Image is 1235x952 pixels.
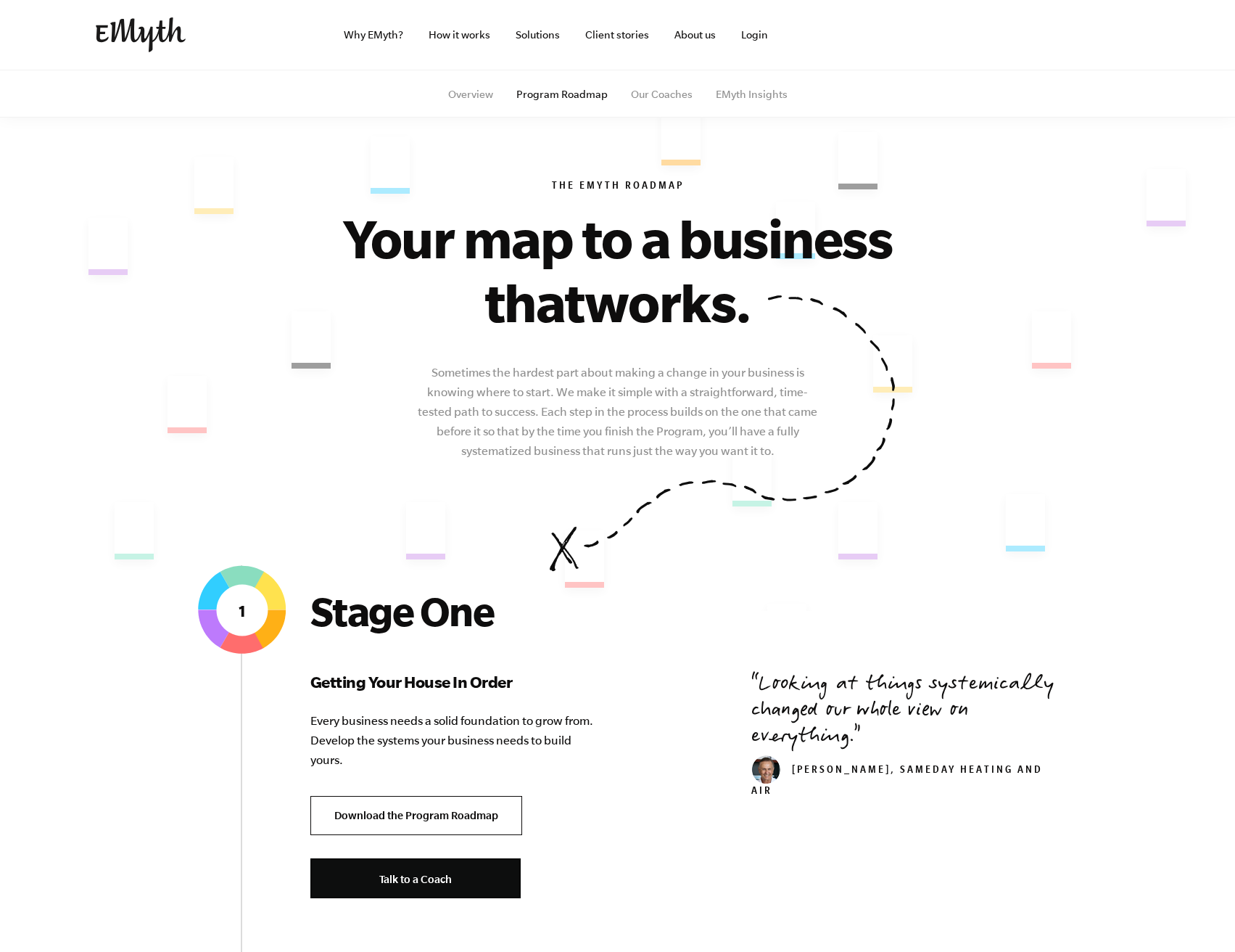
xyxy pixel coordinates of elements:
[310,588,600,634] h2: Stage One
[751,755,780,784] img: don_weaver_head_small
[585,271,751,332] span: works.
[1162,882,1235,952] iframe: Chat Widget
[751,673,1059,751] p: Looking at things systemically changed our whole view on everything.
[310,858,521,898] a: Talk to a Coach
[448,89,493,100] a: Overview
[379,873,452,885] span: Talk to a Coach
[310,670,600,694] h3: Getting Your House In Order
[828,19,980,51] iframe: Embedded CTA
[310,796,522,836] a: Download the Program Roadmap
[988,19,1140,51] iframe: Embedded CTA
[751,766,1043,798] cite: [PERSON_NAME], SameDay Heating and Air
[516,89,608,100] a: Program Roadmap
[177,180,1059,194] h6: The EMyth Roadmap
[299,206,937,334] h1: Your map to a business that
[416,363,820,461] p: Sometimes the hardest part about making a change in your business is knowing where to start. We m...
[631,89,693,100] a: Our Coaches
[96,17,186,52] img: EMyth
[716,89,788,100] a: EMyth Insights
[310,711,600,770] p: Every business needs a solid foundation to grow from. Develop the systems your business needs to ...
